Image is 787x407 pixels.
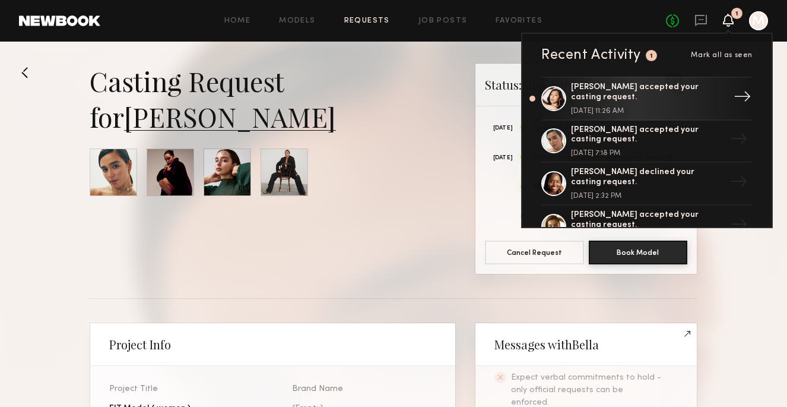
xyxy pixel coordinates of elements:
[541,121,753,163] a: [PERSON_NAME] accepted your casting request.[DATE] 7:18 PM→
[511,374,661,406] span: Expect verbal commitments to hold - only official requests can be enforced.
[541,163,753,206] a: [PERSON_NAME] declined your casting request.[DATE] 2:32 PM→
[749,11,768,30] a: M
[475,64,697,106] div: Status: Step 3 of 4
[279,17,315,25] a: Models
[292,385,437,393] div: Brand Name
[729,83,756,114] div: →
[109,337,171,352] h2: Project Info
[571,193,725,200] div: [DATE] 2:32 PM
[485,155,513,161] div: [DATE]
[541,77,753,121] a: [PERSON_NAME] accepted your casting request.[DATE] 11:26 AM→
[571,210,725,231] div: [PERSON_NAME] accepted your casting request.
[571,108,725,115] div: [DATE] 11:26 AM
[571,150,725,157] div: [DATE] 7:18 PM
[735,11,738,17] div: 1
[541,206,753,248] a: [PERSON_NAME] accepted your casting request.→
[589,241,688,264] button: Book Model
[90,63,456,134] div: Casting Request for
[494,337,599,352] h2: Messages with Bella
[571,125,725,146] div: [PERSON_NAME] accepted your casting request.
[571,83,725,103] div: [PERSON_NAME] accepted your casting request.
[485,241,584,264] button: Cancel Request
[109,385,254,393] div: Project Title
[496,17,542,25] a: Favorites
[485,125,513,131] div: [DATE]
[344,17,390,25] a: Requests
[541,48,641,62] div: Recent Activity
[725,211,753,242] div: →
[725,168,753,199] div: →
[418,17,468,25] a: Job Posts
[124,99,336,134] a: [PERSON_NAME]
[650,53,653,59] div: 1
[691,52,753,59] span: Mark all as seen
[571,168,725,188] div: [PERSON_NAME] declined your casting request.
[224,17,251,25] a: Home
[725,125,753,156] div: →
